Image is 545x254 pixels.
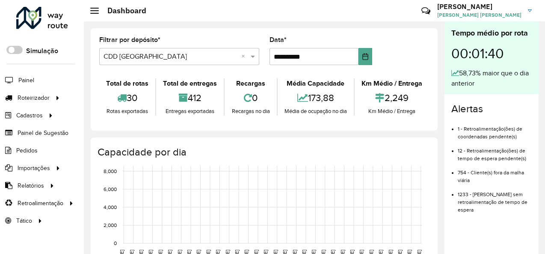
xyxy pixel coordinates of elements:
div: Recargas no dia [227,107,274,116]
div: Km Médio / Entrega [357,107,427,116]
li: 1233 - [PERSON_NAME] sem retroalimentação de tempo de espera [458,184,532,214]
h4: Alertas [451,103,532,115]
span: [PERSON_NAME] [PERSON_NAME] [437,11,521,19]
div: Total de rotas [101,78,153,89]
div: Total de entregas [158,78,222,89]
div: Rotas exportadas [101,107,153,116]
span: Pedidos [16,146,38,155]
button: Choose Date [358,48,372,65]
h2: Dashboard [99,6,146,15]
div: 173,88 [280,89,352,107]
h4: Capacidade por dia [98,146,429,158]
div: Tempo médio por rota [451,27,532,39]
li: 754 - Cliente(s) fora da malha viária [458,162,532,184]
div: 412 [158,89,222,107]
a: Contato Rápido [417,2,435,20]
span: Relatórios [18,181,44,190]
li: 12 - Retroalimentação(ões) de tempo de espera pendente(s) [458,140,532,162]
span: Clear all [241,51,249,62]
div: Km Médio / Entrega [357,78,427,89]
div: 30 [101,89,153,107]
div: 2,249 [357,89,427,107]
text: 2,000 [104,222,117,228]
label: Simulação [26,46,58,56]
span: Retroalimentação [18,199,63,208]
span: Painel de Sugestão [18,128,68,137]
text: 6,000 [104,186,117,192]
label: Data [270,35,287,45]
div: Recargas [227,78,274,89]
span: Tático [16,216,32,225]
h3: [PERSON_NAME] [437,3,521,11]
div: Média Capacidade [280,78,352,89]
text: 4,000 [104,204,117,210]
span: Importações [18,164,50,173]
div: Média de ocupação no dia [280,107,352,116]
div: 0 [227,89,274,107]
span: Painel [18,76,34,85]
span: Roteirizador [18,93,50,102]
li: 1 - Retroalimentação(ões) de coordenadas pendente(s) [458,119,532,140]
div: 58,73% maior que o dia anterior [451,68,532,89]
span: Cadastros [16,111,43,120]
div: Entregas exportadas [158,107,222,116]
text: 8,000 [104,168,117,174]
div: 00:01:40 [451,39,532,68]
label: Filtrar por depósito [99,35,160,45]
text: 0 [114,240,117,246]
